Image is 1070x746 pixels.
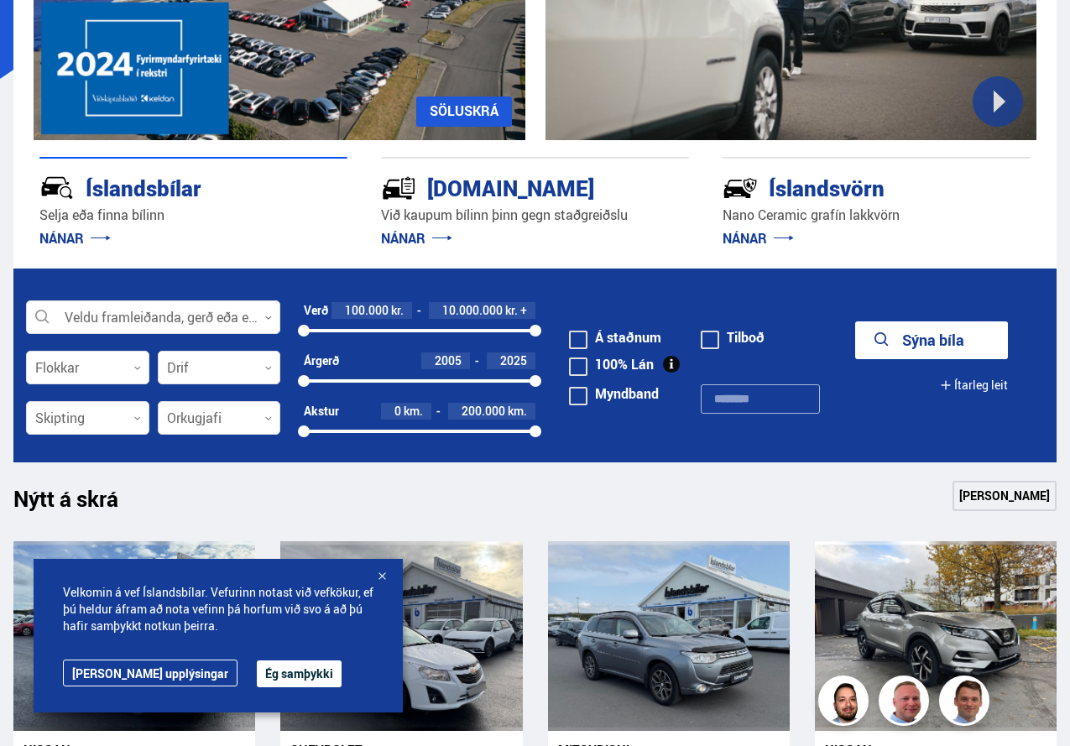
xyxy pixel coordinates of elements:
[304,404,339,418] div: Akstur
[304,354,339,368] div: Árgerð
[881,678,932,728] img: siFngHWaQ9KaOqBr.png
[13,486,148,521] h1: Nýtt á skrá
[39,172,288,201] div: Íslandsbílar
[345,302,389,318] span: 100.000
[500,352,527,368] span: 2025
[381,206,689,225] p: Við kaupum bílinn þinn gegn staðgreiðslu
[39,206,347,225] p: Selja eða finna bílinn
[505,304,518,317] span: kr.
[569,331,661,344] label: Á staðnum
[304,304,328,317] div: Verð
[821,678,871,728] img: nhp88E3Fdnt1Opn2.png
[435,352,462,368] span: 2005
[723,172,971,201] div: Íslandsvörn
[520,304,527,317] span: +
[701,331,765,344] label: Tilboð
[953,481,1057,511] a: [PERSON_NAME]
[569,357,654,371] label: 100% Lán
[391,304,404,317] span: kr.
[416,97,512,127] a: SÖLUSKRÁ
[508,404,527,418] span: km.
[63,584,373,634] span: Velkomin á vef Íslandsbílar. Vefurinn notast við vefkökur, ef þú heldur áfram að nota vefinn þá h...
[381,172,629,201] div: [DOMAIN_NAME]
[257,660,342,687] button: Ég samþykki
[940,367,1008,404] button: Ítarleg leit
[381,229,452,248] a: NÁNAR
[723,229,794,248] a: NÁNAR
[942,678,992,728] img: FbJEzSuNWCJXmdc-.webp
[381,170,416,206] img: tr5P-W3DuiFaO7aO.svg
[723,170,758,206] img: -Svtn6bYgwAsiwNX.svg
[39,170,75,206] img: JRvxyua_JYH6wB4c.svg
[569,387,659,400] label: Myndband
[442,302,503,318] span: 10.000.000
[39,229,111,248] a: NÁNAR
[394,403,401,419] span: 0
[13,7,64,57] button: Opna LiveChat spjallviðmót
[63,660,237,686] a: [PERSON_NAME] upplýsingar
[855,321,1008,359] button: Sýna bíla
[723,206,1031,225] p: Nano Ceramic grafín lakkvörn
[404,404,423,418] span: km.
[462,403,505,419] span: 200.000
